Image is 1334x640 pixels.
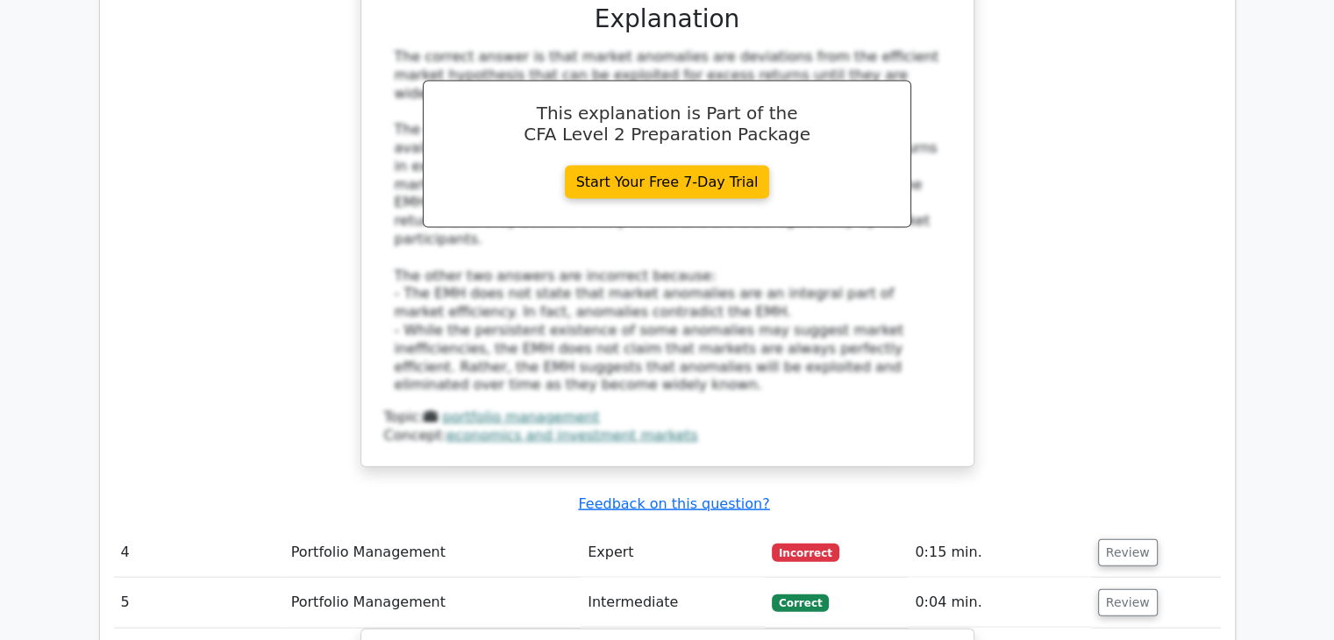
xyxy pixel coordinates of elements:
[578,495,769,512] a: Feedback on this question?
[114,528,284,578] td: 4
[1098,539,1158,566] button: Review
[1098,589,1158,616] button: Review
[284,528,581,578] td: Portfolio Management
[581,528,765,578] td: Expert
[395,48,940,395] div: The correct answer is that market anomalies are deviations from the efficient market hypothesis t...
[384,427,951,445] div: Concept:
[284,578,581,628] td: Portfolio Management
[908,528,1090,578] td: 0:15 min.
[908,578,1090,628] td: 0:04 min.
[772,544,839,561] span: Incorrect
[395,4,940,34] h3: Explanation
[565,166,770,199] a: Start Your Free 7-Day Trial
[581,578,765,628] td: Intermediate
[446,427,697,444] a: economics and investment markets
[772,594,829,612] span: Correct
[384,409,951,427] div: Topic:
[442,409,599,425] a: portfolio management
[114,578,284,628] td: 5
